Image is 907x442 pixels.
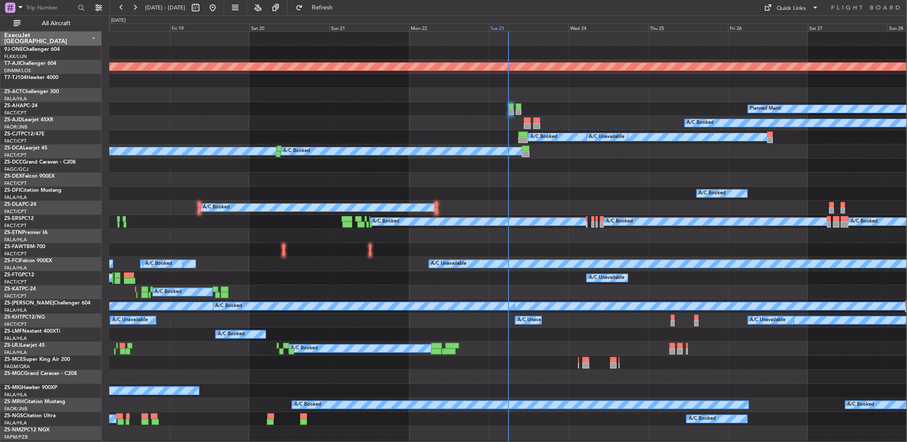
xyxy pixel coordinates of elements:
a: ZS-DFICitation Mustang [4,188,61,193]
a: FACT/CPT [4,279,26,285]
span: ZS-KAT [4,287,22,292]
a: ZS-CJTPC12/47E [4,132,44,137]
span: ZS-MCE [4,357,23,362]
a: ZS-ERSPC12 [4,216,34,221]
div: A/C Booked [372,215,399,228]
button: All Aircraft [9,17,93,30]
span: ZS-FCI [4,258,20,263]
a: FACT/CPT [4,110,26,116]
div: Fri 26 [728,23,808,31]
div: Tue 23 [489,23,569,31]
a: FAOR/JNB [4,124,27,130]
a: ZS-KATPC-24 [4,287,36,292]
a: ZS-AHAPC-24 [4,103,38,108]
span: Refresh [304,5,340,11]
span: ZS-AHA [4,103,23,108]
a: FALA/HLA [4,307,27,313]
a: FALA/HLA [4,96,27,102]
span: ZS-LMF [4,329,22,334]
a: ZS-DCCGrand Caravan - C208 [4,160,76,165]
div: A/C Booked [203,201,230,214]
span: ZS-MGC [4,371,24,376]
a: FACT/CPT [4,180,26,187]
div: A/C Booked [699,187,726,200]
a: ZS-FAWTBM-700 [4,244,45,249]
div: A/C Unavailable [750,314,786,327]
a: FACT/CPT [4,152,26,158]
div: A/C Booked [145,258,172,270]
span: [DATE] - [DATE] [145,4,185,12]
a: ZS-FTGPC12 [4,272,34,278]
div: A/C Booked [218,328,245,341]
a: FAGM/QRA [4,363,30,370]
div: A/C Booked [606,215,633,228]
a: FALA/HLA [4,349,27,356]
a: ZS-LMFNextant 400XTi [4,329,60,334]
span: ZS-DLA [4,202,22,207]
div: A/C Unavailable [431,258,467,270]
span: ZS-ETN [4,230,22,235]
a: 9J-ONEChallenger 604 [4,47,60,52]
input: Trip Number [26,1,75,14]
div: A/C Unavailable [589,272,624,284]
a: FACT/CPT [4,293,26,299]
a: ZS-DLAPC-24 [4,202,36,207]
a: ZS-LRJLearjet 45 [4,343,45,348]
a: ZS-[PERSON_NAME]Challenger 604 [4,301,91,306]
a: ZS-NGSCitation Ultra [4,413,56,419]
a: ZS-AJDLearjet 45XR [4,117,53,123]
a: T7-TJ104Hawker 4000 [4,75,59,80]
div: A/C Booked [291,342,318,355]
a: ZS-NMZPC12 NGX [4,427,50,433]
div: Fri 19 [170,23,250,31]
a: ZS-DEXFalcon 900EX [4,174,55,179]
span: ZS-NGS [4,413,23,419]
a: FALA/HLA [4,335,27,342]
div: Mon 22 [409,23,489,31]
span: ZS-AJD [4,117,22,123]
a: DNMM/LOS [4,67,31,74]
button: Refresh [292,1,343,15]
a: ZS-ETNPremier IA [4,230,48,235]
span: All Aircraft [22,20,90,26]
span: ZS-NMZ [4,427,24,433]
span: 9J-ONE [4,47,23,52]
div: A/C Booked [687,117,714,129]
div: Planned Maint [750,102,781,115]
a: ZS-MIGHawker 900XP [4,385,57,390]
span: ZS-LRJ [4,343,20,348]
a: ZS-MGCGrand Caravan - C208 [4,371,77,376]
a: FALA/HLA [4,237,27,243]
a: FACT/CPT [4,138,26,144]
a: FACT/CPT [4,321,26,328]
div: A/C Booked [530,131,557,143]
span: ZS-MIG [4,385,22,390]
button: Quick Links [760,1,823,15]
a: ZS-KHTPC12/NG [4,315,45,320]
a: ZS-FCIFalcon 900EX [4,258,52,263]
a: FACT/CPT [4,251,26,257]
a: ZS-ACTChallenger 300 [4,89,59,94]
span: ZS-CJT [4,132,21,137]
span: ZS-FTG [4,272,22,278]
a: FACT/CPT [4,222,26,229]
div: A/C Booked [283,145,310,158]
div: A/C Booked [851,215,878,228]
a: FLKK/LUN [4,53,27,60]
a: FAPM/PZB [4,434,28,440]
span: ZS-ERS [4,216,21,221]
div: Sat 27 [808,23,888,31]
span: ZS-[PERSON_NAME] [4,301,54,306]
span: ZS-DEX [4,174,22,179]
div: Sun 21 [329,23,409,31]
a: FAGC/GCJ [4,166,28,173]
div: Wed 24 [568,23,648,31]
span: ZS-MRH [4,399,24,404]
span: T7-TJ104 [4,75,26,80]
a: FALA/HLA [4,265,27,271]
span: ZS-FAW [4,244,23,249]
div: A/C Booked [689,413,716,425]
a: FALA/HLA [4,194,27,201]
div: Thu 18 [90,23,170,31]
span: ZS-DFI [4,188,20,193]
